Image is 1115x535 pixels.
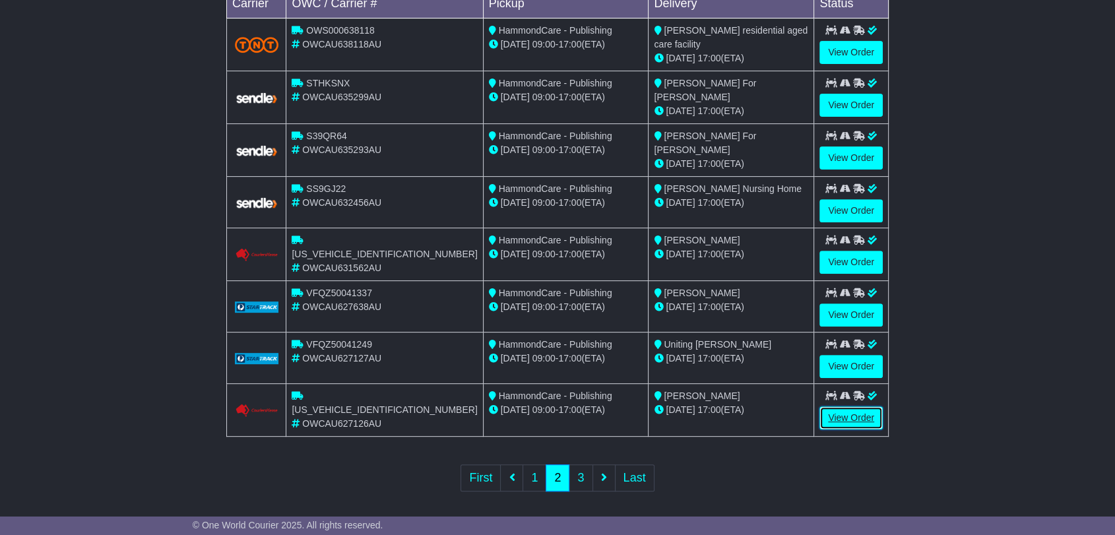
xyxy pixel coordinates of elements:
[558,92,581,102] span: 17:00
[819,94,883,117] a: View Order
[546,464,569,491] a: 2
[499,235,612,245] span: HammondCare - Publishing
[532,197,556,208] span: 09:00
[532,144,556,155] span: 09:00
[235,301,278,313] img: GetCarrierServiceLogo
[501,144,530,155] span: [DATE]
[235,404,278,418] img: Couriers_Please.png
[664,235,740,245] span: [PERSON_NAME]
[489,352,643,365] div: - (ETA)
[558,39,581,49] span: 17:00
[499,288,612,298] span: HammondCare - Publishing
[302,39,381,49] span: OWCAU638118AU
[532,353,556,363] span: 09:00
[697,301,720,312] span: 17:00
[306,339,372,350] span: VFQZ50041249
[306,288,372,298] span: VFQZ50041337
[664,288,740,298] span: [PERSON_NAME]
[235,92,278,104] img: GetCarrierServiceLogo
[292,404,477,415] span: [US_VEHICLE_IDENTIFICATION_NUMBER]
[499,183,612,194] span: HammondCare - Publishing
[654,247,808,261] div: (ETA)
[654,78,756,102] span: [PERSON_NAME] For [PERSON_NAME]
[654,352,808,365] div: (ETA)
[666,53,695,63] span: [DATE]
[532,92,556,102] span: 09:00
[501,353,530,363] span: [DATE]
[654,104,808,118] div: (ETA)
[819,146,883,170] a: View Order
[235,37,278,53] img: TNT_Domestic.png
[489,300,643,314] div: - (ETA)
[306,131,346,141] span: S39QR64
[532,404,556,415] span: 09:00
[306,183,346,194] span: SS9GJ22
[697,404,720,415] span: 17:00
[558,197,581,208] span: 17:00
[664,391,740,401] span: [PERSON_NAME]
[501,404,530,415] span: [DATE]
[558,249,581,259] span: 17:00
[697,53,720,63] span: 17:00
[666,301,695,312] span: [DATE]
[819,251,883,274] a: View Order
[558,404,581,415] span: 17:00
[489,403,643,417] div: - (ETA)
[501,92,530,102] span: [DATE]
[499,339,612,350] span: HammondCare - Publishing
[819,406,883,429] a: View Order
[302,197,381,208] span: OWCAU632456AU
[666,353,695,363] span: [DATE]
[501,301,530,312] span: [DATE]
[489,247,643,261] div: - (ETA)
[666,106,695,116] span: [DATE]
[532,249,556,259] span: 09:00
[499,25,612,36] span: HammondCare - Publishing
[489,196,643,210] div: - (ETA)
[499,131,612,141] span: HammondCare - Publishing
[193,520,383,530] span: © One World Courier 2025. All rights reserved.
[532,39,556,49] span: 09:00
[654,403,808,417] div: (ETA)
[235,353,278,365] img: GetCarrierServiceLogo
[615,464,654,491] a: Last
[501,39,530,49] span: [DATE]
[306,25,375,36] span: OWS000638118
[697,158,720,169] span: 17:00
[819,199,883,222] a: View Order
[302,92,381,102] span: OWCAU635299AU
[499,78,612,88] span: HammondCare - Publishing
[302,301,381,312] span: OWCAU627638AU
[819,303,883,327] a: View Order
[666,197,695,208] span: [DATE]
[501,249,530,259] span: [DATE]
[569,464,592,491] a: 3
[819,355,883,378] a: View Order
[697,197,720,208] span: 17:00
[302,144,381,155] span: OWCAU635293AU
[235,197,278,208] img: GetCarrierServiceLogo
[292,249,477,259] span: [US_VEHICLE_IDENTIFICATION_NUMBER]
[664,339,771,350] span: Uniting [PERSON_NAME]
[532,301,556,312] span: 09:00
[558,301,581,312] span: 17:00
[666,158,695,169] span: [DATE]
[654,25,808,49] span: [PERSON_NAME] residential aged care facility
[489,38,643,51] div: - (ETA)
[666,249,695,259] span: [DATE]
[654,131,756,155] span: [PERSON_NAME] For [PERSON_NAME]
[501,197,530,208] span: [DATE]
[302,418,381,429] span: OWCAU627126AU
[666,404,695,415] span: [DATE]
[489,143,643,157] div: - (ETA)
[697,249,720,259] span: 17:00
[235,144,278,156] img: GetCarrierServiceLogo
[489,90,643,104] div: - (ETA)
[523,464,546,491] a: 1
[558,144,581,155] span: 17:00
[654,300,808,314] div: (ETA)
[654,51,808,65] div: (ETA)
[697,106,720,116] span: 17:00
[819,41,883,64] a: View Order
[235,248,278,262] img: Couriers_Please.png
